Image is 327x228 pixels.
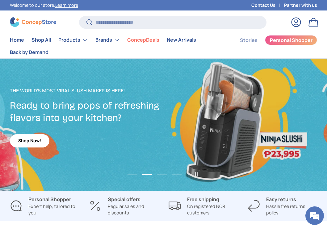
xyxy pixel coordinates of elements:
[127,34,159,46] a: ConcepDeals
[169,196,238,216] a: Free shipping On registered NCR customers
[10,17,56,27] img: ConcepStore
[10,134,49,147] a: Shop Now!
[10,87,164,94] p: The World's Most Viral Slush Maker is Here!
[28,196,71,203] strong: Personal Shopper
[10,46,48,58] a: Back by Demand
[187,203,238,216] p: On registered NCR customers
[108,203,159,216] p: Regular sales and discounts
[89,196,159,216] a: Special offers Regular sales and discounts
[55,34,92,46] summary: Products
[10,196,79,216] a: Personal Shopper Expert help, tailored to you
[31,34,51,46] a: Shop All
[10,99,164,125] h2: Ready to bring pops of refreshing flavors into your kitchen?
[265,35,317,45] a: Personal Shopper
[10,2,78,9] p: Welcome to our store.
[10,34,225,58] nav: Primary
[270,38,312,43] span: Personal Shopper
[225,34,317,58] nav: Secondary
[284,2,317,9] a: Partner with us
[167,34,196,46] a: New Arrivals
[92,34,124,46] summary: Brands
[251,2,284,9] a: Contact Us
[108,196,140,203] strong: Special offers
[10,34,24,46] a: Home
[266,203,317,216] p: Hassle free returns policy
[28,203,79,216] p: Expert help, tailored to you
[248,196,317,216] a: Easy returns Hassle free returns policy
[266,196,296,203] strong: Easy returns
[240,34,258,46] a: Stories
[55,2,78,8] a: Learn more
[187,196,219,203] strong: Free shipping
